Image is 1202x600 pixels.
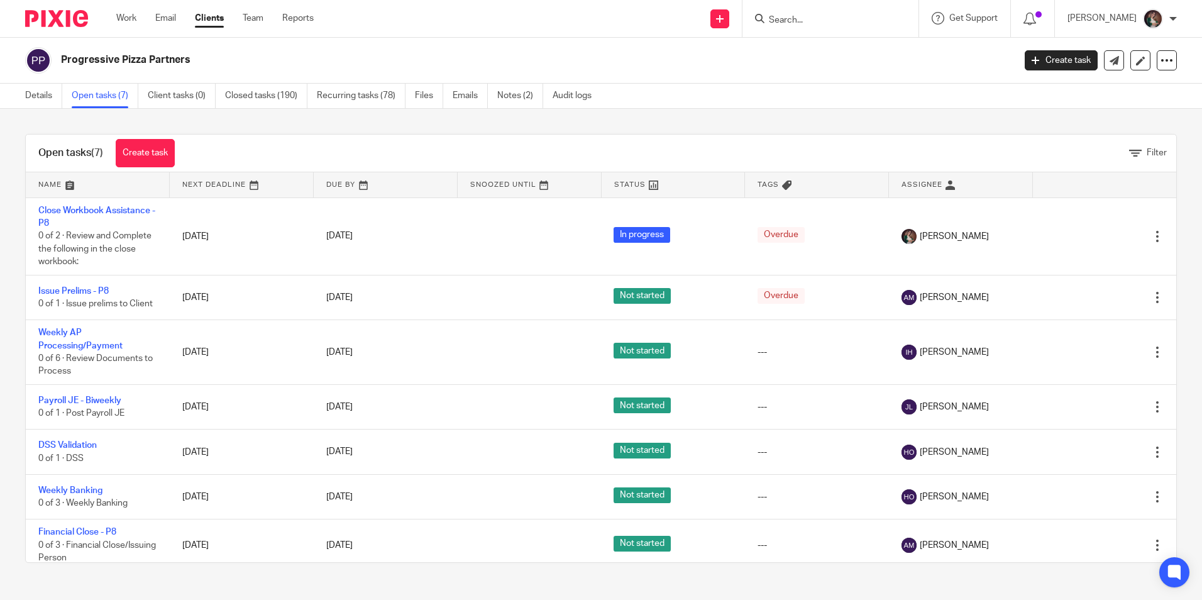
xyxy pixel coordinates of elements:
[901,229,917,244] img: Profile%20picture%20JUS.JPG
[326,232,353,241] span: [DATE]
[38,454,84,463] span: 0 of 1 · DSS
[758,491,876,503] div: ---
[326,403,353,411] span: [DATE]
[326,492,353,501] span: [DATE]
[614,397,671,413] span: Not started
[920,401,989,413] span: [PERSON_NAME]
[195,12,224,25] a: Clients
[614,343,671,358] span: Not started
[38,409,124,418] span: 0 of 1 · Post Payroll JE
[901,345,917,360] img: svg%3E
[38,147,103,160] h1: Open tasks
[901,290,917,305] img: svg%3E
[1143,9,1163,29] img: Profile%20picture%20JUS.JPG
[553,84,601,108] a: Audit logs
[38,299,153,308] span: 0 of 1 · Issue prelims to Client
[38,486,102,495] a: Weekly Banking
[453,84,488,108] a: Emails
[38,231,152,266] span: 0 of 2 · Review and Complete the following in the close workbook:
[170,519,314,571] td: [DATE]
[614,536,671,552] span: Not started
[317,84,405,108] a: Recurring tasks (78)
[758,539,876,552] div: ---
[614,227,670,243] span: In progress
[949,14,998,23] span: Get Support
[61,53,817,67] h2: Progressive Pizza Partners
[415,84,443,108] a: Files
[470,181,536,188] span: Snoozed Until
[282,12,314,25] a: Reports
[225,84,307,108] a: Closed tasks (190)
[920,346,989,358] span: [PERSON_NAME]
[614,181,646,188] span: Status
[38,206,155,228] a: Close Workbook Assistance - P8
[758,227,805,243] span: Overdue
[497,84,543,108] a: Notes (2)
[170,320,314,385] td: [DATE]
[25,84,62,108] a: Details
[25,10,88,27] img: Pixie
[116,139,175,167] a: Create task
[170,275,314,319] td: [DATE]
[170,197,314,275] td: [DATE]
[901,489,917,504] img: svg%3E
[901,445,917,460] img: svg%3E
[170,474,314,519] td: [DATE]
[38,541,156,563] span: 0 of 3 · Financial Close/Issuing Person
[614,288,671,304] span: Not started
[155,12,176,25] a: Email
[243,12,263,25] a: Team
[758,346,876,358] div: ---
[326,293,353,302] span: [DATE]
[614,443,671,458] span: Not started
[920,230,989,243] span: [PERSON_NAME]
[38,396,121,405] a: Payroll JE - Biweekly
[1067,12,1137,25] p: [PERSON_NAME]
[758,446,876,458] div: ---
[920,539,989,552] span: [PERSON_NAME]
[38,354,153,376] span: 0 of 6 · Review Documents to Process
[920,491,989,503] span: [PERSON_NAME]
[768,15,881,26] input: Search
[38,499,128,508] span: 0 of 3 · Weekly Banking
[1147,148,1167,157] span: Filter
[758,288,805,304] span: Overdue
[148,84,216,108] a: Client tasks (0)
[614,487,671,503] span: Not started
[326,448,353,457] span: [DATE]
[170,430,314,474] td: [DATE]
[116,12,136,25] a: Work
[758,401,876,413] div: ---
[170,385,314,430] td: [DATE]
[1025,50,1098,70] a: Create task
[920,291,989,304] span: [PERSON_NAME]
[38,528,116,536] a: Financial Close - P8
[901,399,917,414] img: svg%3E
[38,441,97,450] a: DSS Validation
[326,541,353,550] span: [DATE]
[25,47,52,74] img: svg%3E
[38,287,109,296] a: Issue Prelims - P8
[38,328,123,350] a: Weekly AP Processing/Payment
[758,181,779,188] span: Tags
[91,148,103,158] span: (7)
[920,446,989,458] span: [PERSON_NAME]
[326,348,353,357] span: [DATE]
[901,538,917,553] img: svg%3E
[72,84,138,108] a: Open tasks (7)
